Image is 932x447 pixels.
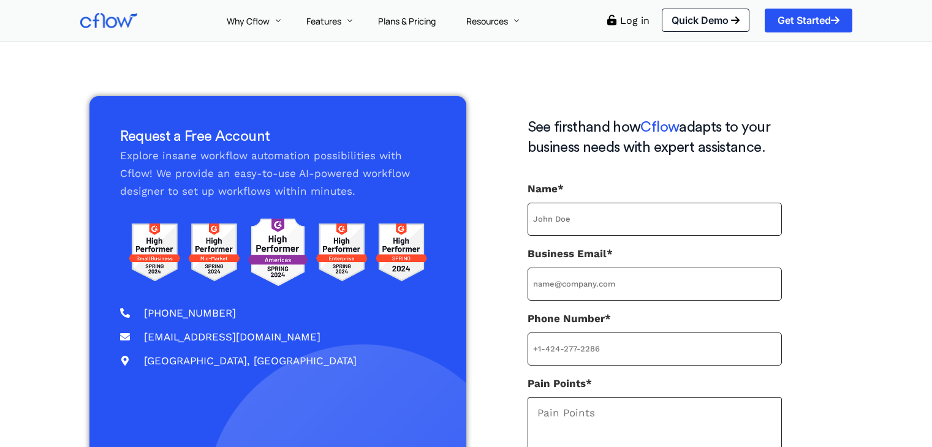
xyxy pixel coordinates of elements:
label: Phone Number* [528,310,782,366]
label: Name* [528,180,782,236]
span: [GEOGRAPHIC_DATA], [GEOGRAPHIC_DATA] [141,352,357,370]
img: Cflow [80,13,137,28]
img: g2 reviews [120,212,436,292]
label: Business Email* [528,245,782,301]
span: Features [306,15,341,27]
span: Request a Free Account [120,129,270,144]
a: Get Started [765,9,852,32]
span: Get Started [778,15,839,25]
h3: See firsthand how adapts to your business needs with expert assistance. [528,118,782,159]
span: Plans & Pricing [378,15,436,27]
input: Business Email* [528,268,782,301]
span: [EMAIL_ADDRESS][DOMAIN_NAME] [141,328,320,346]
span: Cflow [640,120,679,135]
span: Resources [466,15,508,27]
a: Log in [620,15,650,26]
span: [PHONE_NUMBER] [141,304,236,322]
input: Name* [528,203,782,236]
a: Quick Demo [662,9,749,32]
span: Why Cflow [227,15,270,27]
input: Phone Number* [528,332,782,366]
div: Explore insane workflow automation possibilities with Cflow! We provide an easy-to-use AI-powered... [120,127,436,200]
